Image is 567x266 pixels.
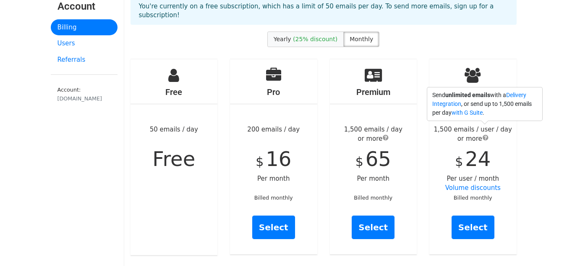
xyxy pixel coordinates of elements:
span: 24 [465,147,491,171]
h4: Premium [330,87,417,97]
div: 1,500 emails / user / day or more [429,125,517,144]
small: Billed monthly [454,195,492,201]
span: Yearly [274,36,291,42]
b: unlimited emails [445,92,490,98]
span: $ [455,154,463,169]
a: Referrals [51,52,118,68]
span: (25% discount) [293,36,337,42]
div: 50 emails / day [131,59,218,255]
small: Billed monthly [354,195,392,201]
small: Billed monthly [254,195,293,201]
a: Select [452,216,494,239]
span: $ [256,154,264,169]
span: Free [152,147,195,171]
div: 200 emails / day Per month [230,59,317,254]
div: 1,500 emails / day or more [330,125,417,144]
span: 65 [366,147,391,171]
div: [DOMAIN_NAME] [57,95,111,103]
a: Users [51,35,118,52]
h4: Pro [230,87,317,97]
a: with G Suite [452,109,483,116]
div: Per month [330,59,417,254]
h3: Account [57,0,111,13]
p: You're currently on a free subscription, which has a limit of 50 emails per day. To send more ema... [139,2,508,20]
iframe: Chat Widget [525,226,567,266]
div: Send with a , or send up to 1,500 emails per day . [427,87,542,121]
span: $ [355,154,363,169]
h4: Free [131,87,218,97]
span: 16 [266,147,291,171]
span: Monthly [350,36,373,42]
a: Volume discounts [445,184,501,192]
small: Account: [57,87,111,103]
a: Select [352,216,395,239]
div: Per user / month [429,59,517,254]
a: Billing [51,19,118,36]
a: Select [252,216,295,239]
